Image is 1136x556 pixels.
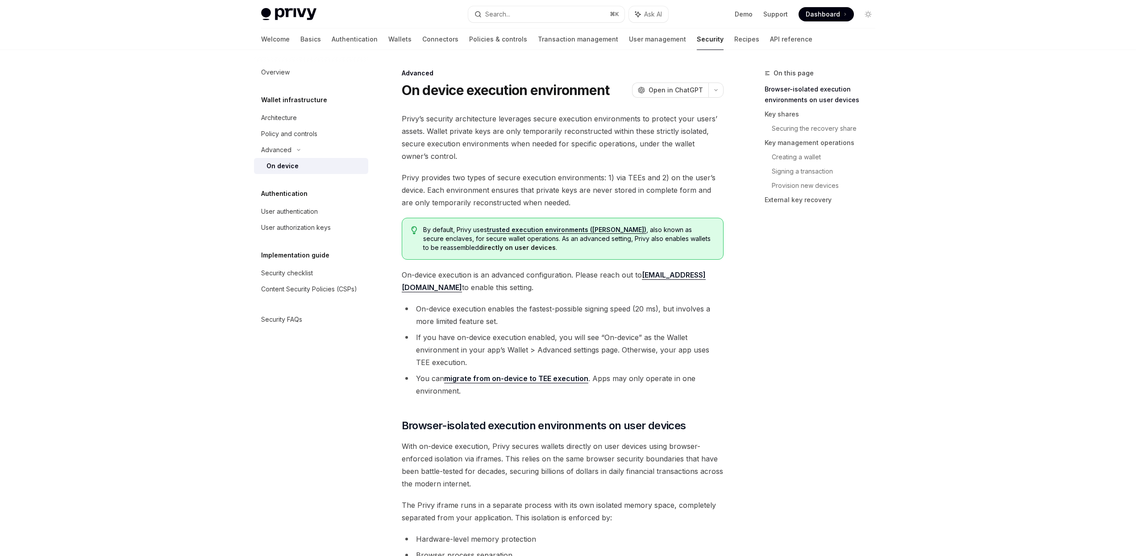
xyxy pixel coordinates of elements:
button: Toggle dark mode [861,7,875,21]
a: API reference [770,29,812,50]
li: You can . Apps may only operate in one environment. [402,372,724,397]
span: Browser-isolated execution environments on user devices [402,419,686,433]
a: Transaction management [538,29,618,50]
div: Overview [261,67,290,78]
span: On this page [774,68,814,79]
a: Basics [300,29,321,50]
a: Support [763,10,788,19]
div: Security checklist [261,268,313,278]
img: light logo [261,8,316,21]
h5: Implementation guide [261,250,329,261]
a: User authorization keys [254,220,368,236]
div: Architecture [261,112,297,123]
a: User authentication [254,203,368,220]
span: ⌘ K [610,11,619,18]
div: Policy and controls [261,129,317,139]
strong: directly on user devices [479,244,556,251]
span: Dashboard [806,10,840,19]
a: Security FAQs [254,311,368,328]
li: If you have on-device execution enabled, you will see “On-device” as the Wallet environment in yo... [402,331,724,369]
span: Privy’s security architecture leverages secure execution environments to protect your users’ asse... [402,112,724,162]
h5: Authentication [261,188,308,199]
div: User authorization keys [261,222,331,233]
span: Ask AI [644,10,662,19]
a: Overview [254,64,368,80]
a: Wallets [388,29,412,50]
span: The Privy iframe runs in a separate process with its own isolated memory space, completely separa... [402,499,724,524]
li: Hardware-level memory protection [402,533,724,545]
a: Provision new devices [772,178,882,193]
a: Demo [735,10,753,19]
a: User management [629,29,686,50]
a: Security [697,29,724,50]
a: Creating a wallet [772,150,882,164]
button: Ask AI [629,6,668,22]
a: External key recovery [765,193,882,207]
a: migrate from on-device to TEE execution [444,374,588,383]
div: On device [266,161,299,171]
a: Policies & controls [469,29,527,50]
div: Security FAQs [261,314,302,325]
a: Policy and controls [254,126,368,142]
div: Content Security Policies (CSPs) [261,284,357,295]
div: Search... [485,9,510,20]
a: Securing the recovery share [772,121,882,136]
button: Open in ChatGPT [632,83,708,98]
h5: Wallet infrastructure [261,95,327,105]
div: Advanced [261,145,291,155]
h1: On device execution environment [402,82,610,98]
a: Welcome [261,29,290,50]
a: On device [254,158,368,174]
a: Authentication [332,29,378,50]
a: Connectors [422,29,458,50]
svg: Tip [411,226,417,234]
span: Privy provides two types of secure execution environments: 1) via TEEs and 2) on the user’s devic... [402,171,724,209]
a: Architecture [254,110,368,126]
span: By default, Privy uses , also known as secure enclaves, for secure wallet operations. As an advan... [423,225,714,252]
a: trusted execution environments ([PERSON_NAME]) [487,226,646,234]
a: Browser-isolated execution environments on user devices [765,82,882,107]
a: Key management operations [765,136,882,150]
a: Recipes [734,29,759,50]
a: Content Security Policies (CSPs) [254,281,368,297]
li: On-device execution enables the fastest-possible signing speed (20 ms), but involves a more limit... [402,303,724,328]
a: Security checklist [254,265,368,281]
span: Open in ChatGPT [649,86,703,95]
a: Dashboard [799,7,854,21]
div: Advanced [402,69,724,78]
button: Search...⌘K [468,6,624,22]
div: User authentication [261,206,318,217]
span: On-device execution is an advanced configuration. Please reach out to to enable this setting. [402,269,724,294]
span: With on-device execution, Privy secures wallets directly on user devices using browser-enforced i... [402,440,724,490]
a: Signing a transaction [772,164,882,178]
a: Key shares [765,107,882,121]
